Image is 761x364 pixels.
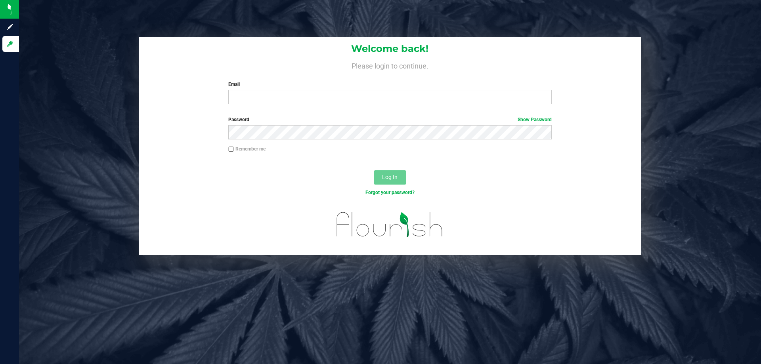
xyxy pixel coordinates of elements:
[382,174,398,180] span: Log In
[139,60,641,70] h4: Please login to continue.
[139,44,641,54] h1: Welcome back!
[374,170,406,185] button: Log In
[228,147,234,152] input: Remember me
[518,117,552,122] a: Show Password
[6,23,14,31] inline-svg: Sign up
[327,204,453,245] img: flourish_logo.svg
[228,117,249,122] span: Password
[6,40,14,48] inline-svg: Log in
[228,145,266,152] label: Remember me
[365,190,415,195] a: Forgot your password?
[228,81,551,88] label: Email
